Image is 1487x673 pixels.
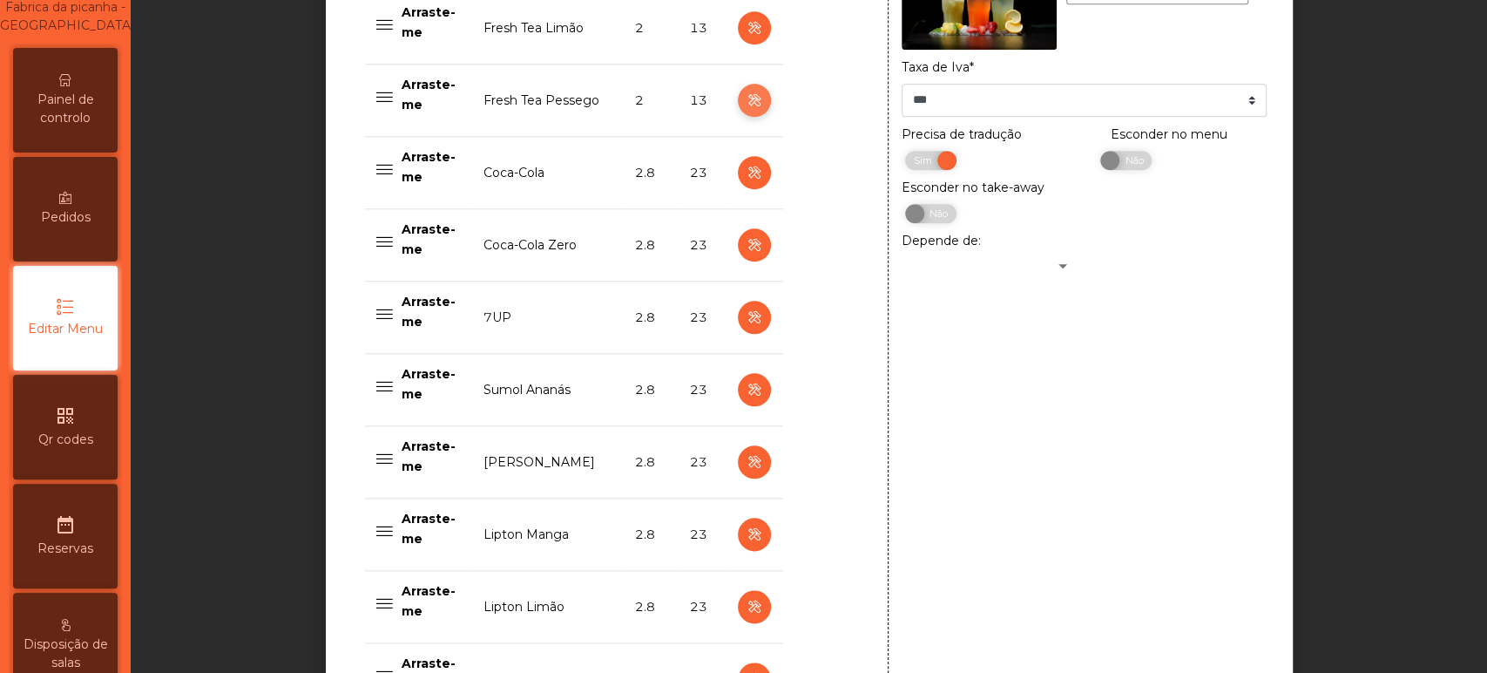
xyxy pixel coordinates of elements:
td: 2.8 [624,354,679,426]
label: Taxa de Iva* [902,58,974,77]
span: Editar Menu [28,320,103,338]
td: 23 [679,282,727,354]
td: 23 [679,426,727,499]
td: Sumol Ananás [473,354,624,426]
td: 2.8 [624,499,679,571]
td: 23 [679,354,727,426]
label: Depende de: [902,232,981,250]
td: 2.8 [624,209,679,282]
td: Coca-Cola Zero [473,209,624,282]
p: Arraste-me [402,75,463,114]
span: Qr codes [38,431,93,449]
span: Painel de controlo [17,91,113,127]
td: 2 [624,65,679,137]
i: qr_code [55,405,76,426]
td: 2.8 [624,282,679,354]
span: Reservas [37,540,93,558]
td: Lipton Limão [473,571,624,643]
p: Arraste-me [402,581,463,621]
td: [PERSON_NAME] [473,426,624,499]
td: 2.8 [624,426,679,499]
p: Arraste-me [402,292,463,331]
td: 7UP [473,282,624,354]
label: Esconder no take-away [902,179,1044,197]
i: date_range [55,514,76,535]
span: Disposição de salas [17,636,113,672]
span: Não [915,204,958,223]
p: Arraste-me [402,147,463,187]
td: 23 [679,209,727,282]
td: 13 [679,65,727,137]
td: 23 [679,137,727,209]
td: 23 [679,571,727,643]
label: Precisa de tradução [902,126,1022,144]
td: Fresh Tea Pessego [473,65,624,137]
td: 2.8 [624,571,679,643]
p: Arraste-me [402,3,463,42]
p: Arraste-me [402,437,463,476]
span: Pedidos [41,208,91,227]
label: Esconder no menu [1111,126,1227,144]
td: 23 [679,499,727,571]
td: 2.8 [624,137,679,209]
p: Arraste-me [402,509,463,548]
td: Coca-Cola [473,137,624,209]
span: Não [1110,151,1153,170]
span: Sim [903,151,947,170]
p: Arraste-me [402,364,463,404]
td: Lipton Manga [473,499,624,571]
p: Arraste-me [402,220,463,259]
